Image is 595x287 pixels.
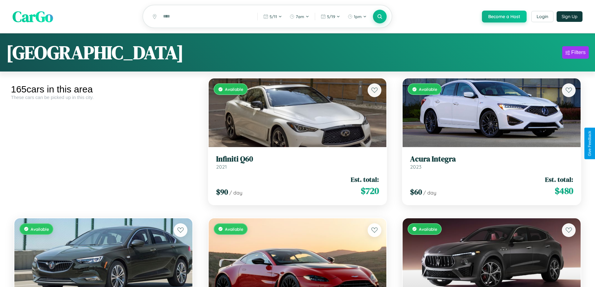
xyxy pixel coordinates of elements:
span: 5 / 19 [327,14,335,19]
span: Est. total: [545,175,573,184]
button: 5/11 [260,12,285,22]
button: Sign Up [557,11,583,22]
span: $ 90 [216,187,228,197]
a: Acura Integra2023 [410,155,573,170]
button: 5/19 [318,12,343,22]
span: Available [419,87,437,92]
span: Est. total: [351,175,379,184]
button: 1pm [345,12,370,22]
span: Available [419,226,437,232]
h1: [GEOGRAPHIC_DATA] [6,40,184,65]
button: 7am [286,12,312,22]
span: 2021 [216,164,227,170]
span: 5 / 11 [270,14,277,19]
span: $ 60 [410,187,422,197]
span: 2023 [410,164,421,170]
span: $ 720 [361,185,379,197]
span: Available [31,226,49,232]
span: 1pm [354,14,362,19]
span: CarGo [12,6,53,27]
span: 7am [296,14,304,19]
button: Become a Host [482,11,527,22]
div: 165 cars in this area [11,84,196,95]
span: / day [423,190,436,196]
div: These cars can be picked up in this city. [11,95,196,100]
a: Infiniti Q602021 [216,155,379,170]
h3: Infiniti Q60 [216,155,379,164]
h3: Acura Integra [410,155,573,164]
span: Available [225,87,243,92]
span: $ 480 [555,185,573,197]
div: Filters [571,49,586,56]
button: Filters [562,46,589,59]
span: Available [225,226,243,232]
div: Give Feedback [588,131,592,156]
span: / day [229,190,242,196]
button: Login [531,11,553,22]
